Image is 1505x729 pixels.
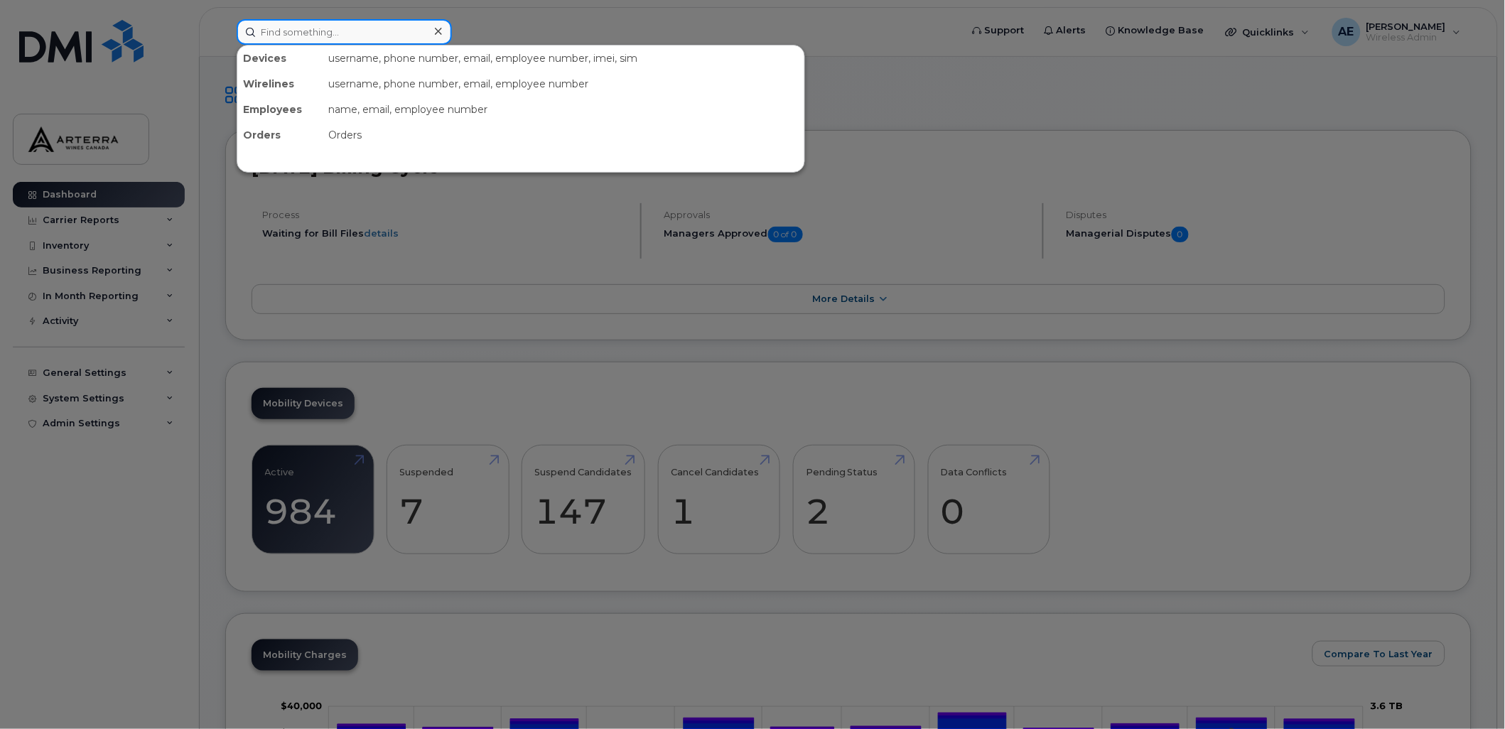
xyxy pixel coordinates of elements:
div: Employees [237,97,323,122]
div: Devices [237,45,323,71]
div: username, phone number, email, employee number, imei, sim [323,45,804,71]
div: name, email, employee number [323,97,804,122]
div: Orders [237,122,323,148]
div: Wirelines [237,71,323,97]
div: Orders [323,122,804,148]
div: username, phone number, email, employee number [323,71,804,97]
